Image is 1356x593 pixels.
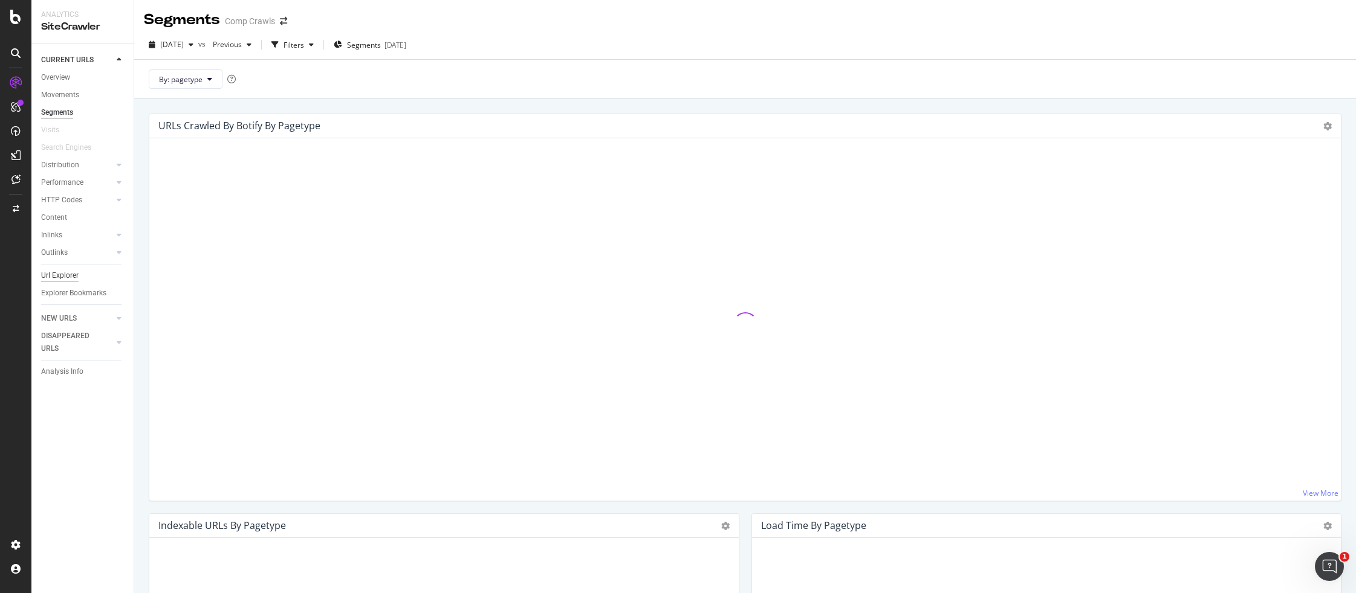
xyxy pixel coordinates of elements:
span: vs [198,39,208,49]
div: HTTP Codes [41,194,82,207]
a: Explorer Bookmarks [41,287,125,300]
span: Previous [208,39,242,50]
span: 1 [1340,552,1349,562]
a: Search Engines [41,141,103,154]
button: By: pagetype [149,69,222,89]
i: Options [721,522,730,530]
a: CURRENT URLS [41,54,113,66]
div: SiteCrawler [41,20,124,34]
i: Options [1323,522,1332,530]
div: Search Engines [41,141,91,154]
div: Inlinks [41,229,62,242]
div: Analytics [41,10,124,20]
span: By: pagetype [159,74,203,85]
a: Movements [41,89,125,101]
h4: Load Time by pagetype [761,518,866,534]
a: Outlinks [41,246,113,259]
iframe: Intercom live chat [1315,552,1344,581]
span: Segments [347,40,381,50]
a: Inlinks [41,229,113,242]
a: Segments [41,106,125,119]
button: Previous [208,35,256,54]
a: Distribution [41,159,113,171]
div: Outlinks [41,246,68,259]
div: Segments [144,10,220,30]
div: Explorer Bookmarks [41,287,106,300]
div: Overview [41,71,70,84]
button: Filters [267,35,319,54]
a: Performance [41,176,113,189]
h4: URLs Crawled By Botify By pagetype [158,118,320,134]
a: HTTP Codes [41,194,113,207]
div: Visits [41,124,59,136]
div: arrow-right-arrow-left [280,17,287,25]
div: Segments [41,106,73,119]
a: Url Explorer [41,269,125,282]
a: Overview [41,71,125,84]
div: CURRENT URLS [41,54,94,66]
div: Comp Crawls [225,15,275,27]
div: [DATE] [384,40,406,50]
a: Visits [41,124,71,136]
div: DISAPPEARED URLS [41,330,102,355]
a: Analysis Info [41,365,125,378]
button: [DATE] [144,35,198,54]
div: Analysis Info [41,365,83,378]
button: Segments[DATE] [329,35,411,54]
span: 2025 Sep. 22nd [160,39,184,50]
div: Performance [41,176,83,189]
a: View More [1303,488,1338,498]
div: NEW URLS [41,312,77,325]
a: Content [41,211,125,224]
div: Url Explorer [41,269,79,282]
i: Options [1323,122,1332,130]
a: DISAPPEARED URLS [41,330,113,355]
div: Content [41,211,67,224]
h4: Indexable URLs by pagetype [158,518,286,534]
a: NEW URLS [41,312,113,325]
div: Movements [41,89,79,101]
div: Distribution [41,159,79,171]
div: Filters [284,40,304,50]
